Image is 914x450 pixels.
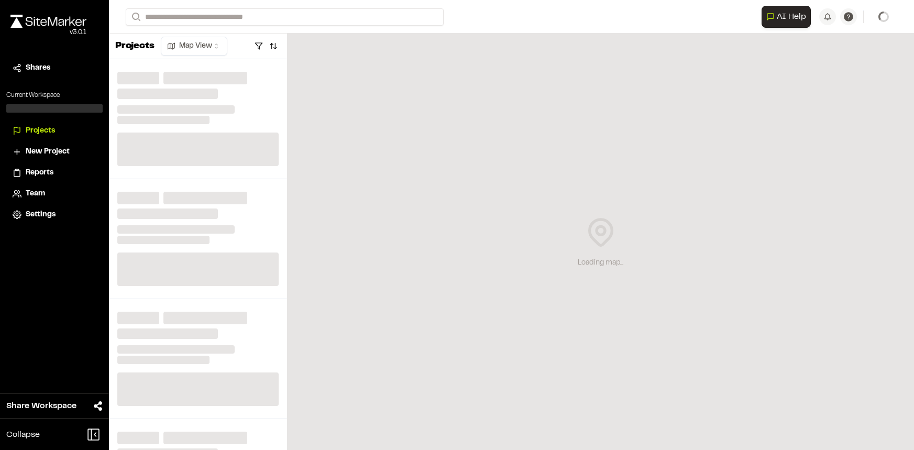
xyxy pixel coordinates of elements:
[777,10,806,23] span: AI Help
[762,6,815,28] div: Open AI Assistant
[10,15,86,28] img: rebrand.png
[6,429,40,441] span: Collapse
[26,125,55,137] span: Projects
[26,167,53,179] span: Reports
[578,257,623,269] div: Loading map...
[762,6,811,28] button: Open AI Assistant
[13,167,96,179] a: Reports
[13,188,96,200] a: Team
[6,400,76,412] span: Share Workspace
[26,146,70,158] span: New Project
[26,209,56,221] span: Settings
[10,28,86,37] div: Oh geez...please don't...
[26,188,45,200] span: Team
[115,39,155,53] p: Projects
[13,209,96,221] a: Settings
[6,91,103,100] p: Current Workspace
[126,8,145,26] button: Search
[13,125,96,137] a: Projects
[13,62,96,74] a: Shares
[13,146,96,158] a: New Project
[26,62,50,74] span: Shares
